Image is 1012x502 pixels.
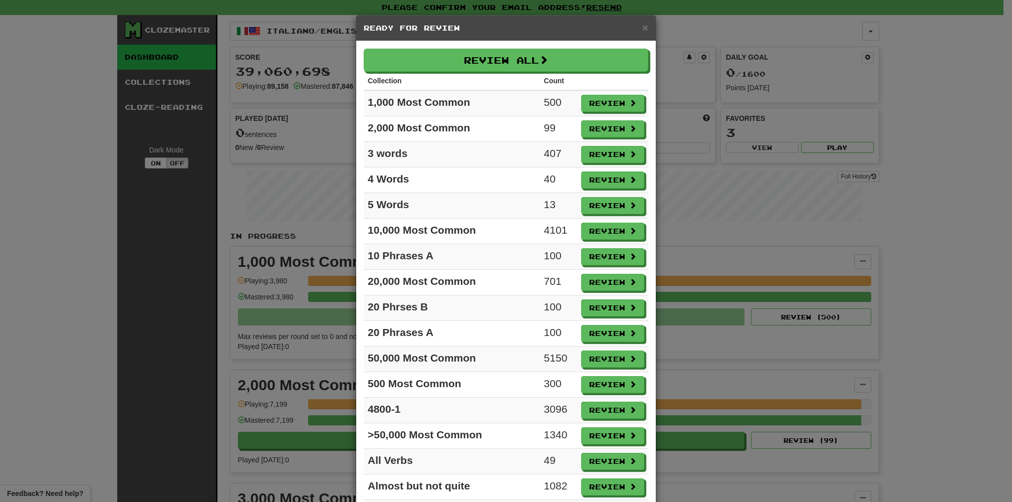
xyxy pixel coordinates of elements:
[364,244,540,270] td: 10 Phrases A
[364,398,540,423] td: 4800-1
[540,72,577,90] th: Count
[581,146,644,163] button: Review
[581,453,644,470] button: Review
[364,423,540,449] td: >50,000 Most Common
[581,351,644,368] button: Review
[540,449,577,474] td: 49
[540,90,577,116] td: 500
[581,427,644,444] button: Review
[364,449,540,474] td: All Verbs
[642,22,648,33] span: ×
[364,372,540,398] td: 500 Most Common
[540,321,577,347] td: 100
[642,22,648,33] button: Close
[364,23,648,33] h5: Ready for Review
[581,248,644,265] button: Review
[364,168,540,193] td: 4 Words
[540,270,577,295] td: 701
[540,423,577,449] td: 1340
[364,295,540,321] td: 20 Phrses B
[540,219,577,244] td: 4101
[540,347,577,372] td: 5150
[581,172,644,189] button: Review
[364,116,540,142] td: 2,000 Most Common
[364,474,540,500] td: Almost but not quite
[581,223,644,240] button: Review
[581,274,644,291] button: Review
[540,398,577,423] td: 3096
[540,474,577,500] td: 1082
[581,376,644,393] button: Review
[540,142,577,168] td: 407
[581,120,644,137] button: Review
[581,95,644,112] button: Review
[540,295,577,321] td: 100
[364,219,540,244] td: 10,000 Most Common
[364,270,540,295] td: 20,000 Most Common
[581,478,644,495] button: Review
[540,193,577,219] td: 13
[364,142,540,168] td: 3 words
[581,325,644,342] button: Review
[540,116,577,142] td: 99
[581,197,644,214] button: Review
[364,347,540,372] td: 50,000 Most Common
[581,299,644,316] button: Review
[540,372,577,398] td: 300
[364,90,540,116] td: 1,000 Most Common
[540,244,577,270] td: 100
[581,402,644,419] button: Review
[364,72,540,90] th: Collection
[364,49,648,72] button: Review All
[540,168,577,193] td: 40
[364,321,540,347] td: 20 Phrases A
[364,193,540,219] td: 5 Words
